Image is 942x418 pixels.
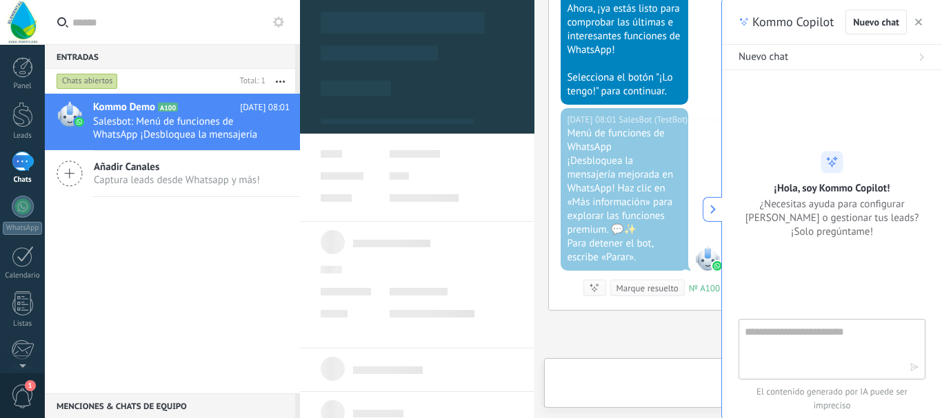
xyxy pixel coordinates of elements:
span: SalesBot (TestBot) [619,113,688,127]
span: El contenido generado por IA puede ser impreciso [739,385,925,412]
h2: ¡Hola, soy Kommo Copilot! [774,181,890,194]
span: Kommo Copilot [752,14,834,30]
div: Listas [3,320,43,328]
div: ¡Desbloquea la mensajería mejorada en WhatsApp! Haz clic en «Más información» para explorar las f... [567,154,682,237]
span: [DATE] 08:01 [240,101,290,114]
div: № A100 [689,282,720,294]
div: Total: 1 [234,74,265,88]
div: Ahora, ¡ya estás listo para comprobar las últimas e interesantes funciones de WhatsApp! [567,2,682,57]
img: waba.svg [712,261,722,271]
div: Entradas [45,44,295,69]
span: A100 [158,103,178,112]
span: Nuevo chat [739,50,788,64]
button: Nuevo chat [722,45,942,70]
span: Añadir Canales [94,160,260,174]
button: Más [265,69,295,94]
span: Captura leads desde Whatsapp y más! [94,174,260,187]
span: Salesbot: Menú de funciones de WhatsApp ¡Desbloquea la mensajería mejorada en WhatsApp! Haz clic ... [93,115,263,141]
span: SalesBot [695,246,720,271]
div: Chats abiertos [57,73,118,90]
span: ¿Necesitas ayuda para configurar [PERSON_NAME] o gestionar tus leads? ¡Solo pregúntame! [739,197,925,238]
div: Panel [3,82,43,91]
img: waba.svg [74,117,84,127]
span: 1 [25,380,36,391]
div: Menciones & Chats de equipo [45,393,295,418]
div: Calendario [3,271,43,280]
span: Kommo Demo [93,101,155,114]
div: Chats [3,176,43,185]
div: Menú de funciones de WhatsApp [567,127,682,154]
div: Marque resuelto [616,282,678,295]
button: Nuevo chat [845,10,907,34]
span: Nuevo chat [853,17,899,27]
div: Para detener el bot, escribe «Parar». [567,237,682,264]
div: Selecciona el botón "¡Lo tengo!" para continuar. [567,71,682,98]
div: Leads [3,132,43,140]
a: Kommo Demo A100 [DATE] 08:01 Salesbot: Menú de funciones de WhatsApp ¡Desbloquea la mensajería me... [45,94,300,150]
span: Entregado [701,113,740,127]
div: [DATE] 08:01 [567,113,619,127]
div: WhatsApp [3,222,42,235]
